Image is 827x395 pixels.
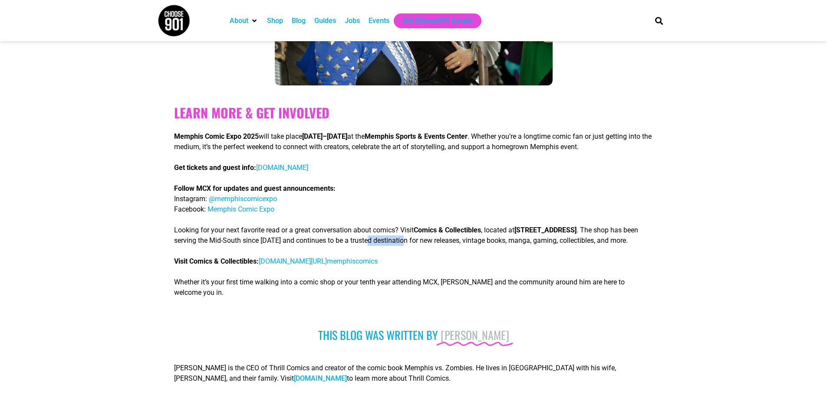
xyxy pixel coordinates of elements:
[206,205,274,213] a: Memphis Comic Expo
[209,195,277,203] span: @memphiscomicexpo
[294,374,347,382] a: [DOMAIN_NAME]
[174,195,207,203] span: Instagram:
[292,16,306,26] a: Blog
[514,226,577,234] b: [STREET_ADDRESS]
[441,328,509,342] span: [PERSON_NAME]
[345,16,360,26] a: Jobs
[174,226,414,234] span: Looking for your next favorite read or a great conversation about comics? Visit
[314,16,336,26] a: Guides
[174,184,336,193] b: Follow MCX for updates and guest announcements:
[208,205,274,213] span: Memphis Comic Expo
[318,326,438,343] span: This blog was written by
[174,103,329,122] b: Learn More & Get Involved
[174,363,653,384] p: [PERSON_NAME] is the CEO of Thrill Comics and creator of the comic book Memphis vs. Zombies. He l...
[369,16,389,26] a: Events
[256,163,308,172] a: [DOMAIN_NAME]
[259,257,378,265] a: [DOMAIN_NAME][URL]memphiscomics
[174,132,652,151] span: . Whether you’re a longtime comic fan or just getting into the medium, it’s the perfect weekend t...
[174,205,206,213] span: Facebook:
[174,278,625,297] span: Whether it’s your first time walking into a comic shop or your tenth year attending MCX, [PERSON_...
[267,16,283,26] a: Shop
[230,16,248,26] a: About
[327,257,378,265] span: memphiscomics
[402,16,473,26] a: Get Choose901 Emails
[414,226,481,234] b: Comics & Collectibles
[259,257,327,265] span: [DOMAIN_NAME][URL]
[225,13,263,28] div: About
[481,226,514,234] span: , located at
[347,132,365,140] span: at the
[652,13,666,28] div: Search
[174,132,259,140] b: Memphis Comic Expo 2025
[225,13,640,28] nav: Main nav
[207,195,277,203] a: @memphiscomicexpo
[174,257,378,265] b: Visit Comics & Collectibles:
[302,132,347,140] b: [DATE]–[DATE]
[259,132,302,140] span: will take place
[174,226,638,245] span: . The shop has been serving the Mid-South since [DATE] and continues to be a trusted destination ...
[365,132,468,140] b: Memphis Sports & Events Center
[174,163,256,172] b: Get tickets and guest info:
